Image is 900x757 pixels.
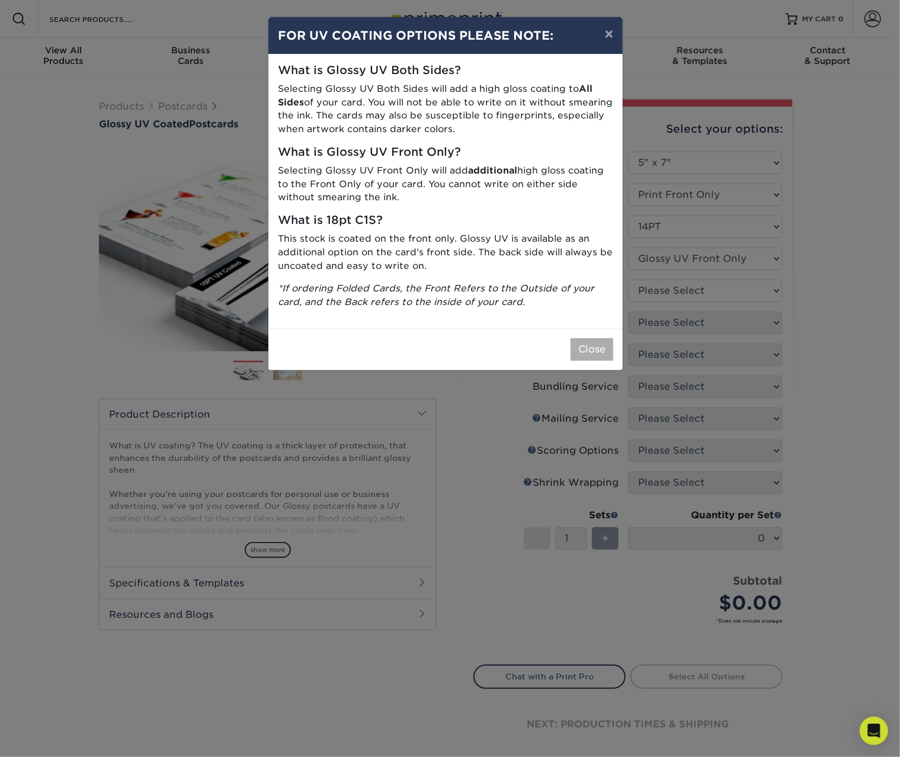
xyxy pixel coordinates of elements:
strong: All Sides [278,83,592,108]
button: Close [571,338,613,361]
p: Selecting Glossy UV Both Sides will add a high gloss coating to of your card. You will not be abl... [278,82,613,136]
i: *If ordering Folded Cards, the Front Refers to the Outside of your card, and the Back refers to t... [278,283,594,307]
strong: additional [468,165,517,176]
p: Selecting Glossy UV Front Only will add high gloss coating to the Front Only of your card. You ca... [278,164,613,204]
button: × [595,17,623,50]
h5: What is Glossy UV Both Sides? [278,64,613,78]
p: This stock is coated on the front only. Glossy UV is available as an additional option on the car... [278,232,613,272]
h4: FOR UV COATING OPTIONS PLEASE NOTE: [278,27,613,44]
div: Open Intercom Messenger [860,717,888,745]
h5: What is 18pt C1S? [278,214,613,227]
h5: What is Glossy UV Front Only? [278,146,613,159]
